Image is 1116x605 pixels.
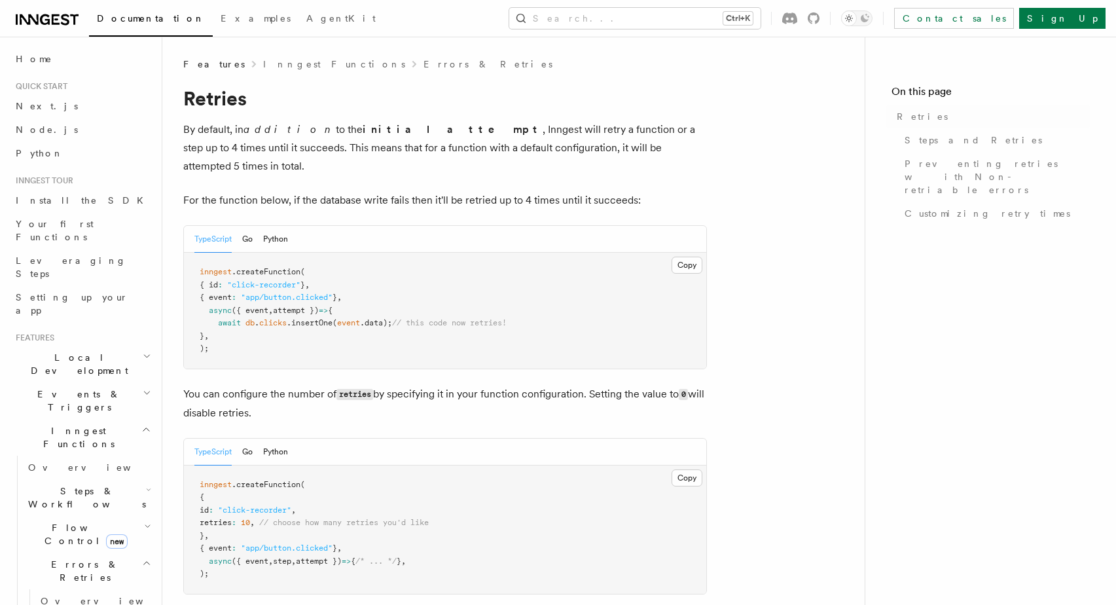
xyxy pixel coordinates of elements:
span: : [218,280,223,289]
span: async [209,306,232,315]
button: Copy [672,469,702,486]
a: Steps and Retries [899,128,1090,152]
h1: Retries [183,86,707,110]
span: ({ event [232,557,268,566]
span: Local Development [10,351,143,377]
span: inngest [200,267,232,276]
span: Your first Functions [16,219,94,242]
a: Examples [213,4,298,35]
button: TypeScript [194,226,232,253]
span: , [268,557,273,566]
span: Preventing retries with Non-retriable errors [905,157,1090,196]
span: => [319,306,328,315]
h4: On this page [891,84,1090,105]
button: Search...Ctrl+K [509,8,761,29]
a: Customizing retry times [899,202,1090,225]
span: : [232,543,236,553]
a: Home [10,47,154,71]
a: Setting up your app [10,285,154,322]
span: Inngest Functions [10,424,141,450]
span: Flow Control [23,521,144,547]
span: attempt }) [273,306,319,315]
span: . [255,318,259,327]
a: Leveraging Steps [10,249,154,285]
button: Inngest Functions [10,419,154,456]
span: , [401,557,406,566]
span: , [337,293,342,302]
span: async [209,557,232,566]
span: , [204,331,209,340]
span: , [204,531,209,540]
span: { [328,306,333,315]
code: retries [336,389,373,400]
span: : [232,293,236,302]
button: Go [242,439,253,466]
span: Inngest tour [10,175,73,186]
span: , [250,518,255,527]
span: Examples [221,13,291,24]
button: Python [263,439,288,466]
a: Inngest Functions [263,58,405,71]
span: ( [300,480,305,489]
strong: initial attempt [363,123,543,136]
span: retries [200,518,232,527]
kbd: Ctrl+K [723,12,753,25]
span: Events & Triggers [10,388,143,414]
a: Next.js [10,94,154,118]
span: .createFunction [232,267,300,276]
button: TypeScript [194,439,232,466]
a: Node.js [10,118,154,141]
button: Local Development [10,346,154,382]
span: , [268,306,273,315]
button: Python [263,226,288,253]
a: Errors & Retries [423,58,552,71]
a: Contact sales [894,8,1014,29]
span: Home [16,52,52,65]
span: new [106,534,128,549]
p: By default, in to the , Inngest will retry a function or a step up to 4 times until it succeeds. ... [183,120,707,175]
a: Overview [23,456,154,479]
span: { event [200,293,232,302]
span: Steps and Retries [905,134,1042,147]
span: // choose how many retries you'd like [259,518,429,527]
button: Steps & Workflows [23,479,154,516]
code: 0 [679,389,688,400]
button: Flow Controlnew [23,516,154,553]
span: } [333,293,337,302]
span: id [200,505,209,515]
span: inngest [200,480,232,489]
span: } [300,280,305,289]
span: .data); [360,318,392,327]
span: db [245,318,255,327]
span: event [337,318,360,327]
em: addition [243,123,336,136]
span: step [273,557,291,566]
span: 10 [241,518,250,527]
span: } [200,331,204,340]
span: } [200,531,204,540]
span: .insertOne [287,318,333,327]
a: Sign Up [1019,8,1106,29]
span: Retries [897,110,948,123]
a: AgentKit [298,4,384,35]
span: Node.js [16,124,78,135]
span: "app/button.clicked" [241,543,333,553]
span: , [291,505,296,515]
span: // this code now retries! [392,318,507,327]
span: Setting up your app [16,292,128,316]
span: Quick start [10,81,67,92]
span: , [291,557,296,566]
button: Go [242,226,253,253]
span: Install the SDK [16,195,151,206]
span: => [342,557,351,566]
span: attempt }) [296,557,342,566]
a: Your first Functions [10,212,154,249]
span: Customizing retry times [905,207,1070,220]
span: Leveraging Steps [16,255,126,279]
span: ); [200,344,209,353]
span: { id [200,280,218,289]
span: { [351,557,355,566]
span: Steps & Workflows [23,485,146,511]
span: , [305,280,310,289]
span: .createFunction [232,480,300,489]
